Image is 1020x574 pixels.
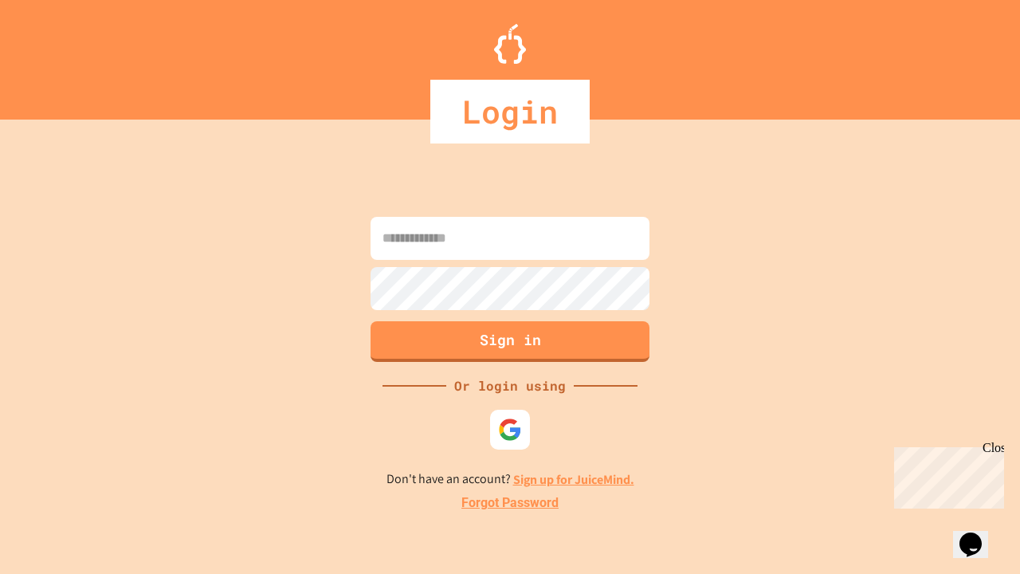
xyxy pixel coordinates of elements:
button: Sign in [371,321,649,362]
iframe: chat widget [888,441,1004,509]
iframe: chat widget [953,510,1004,558]
div: Chat with us now!Close [6,6,110,101]
p: Don't have an account? [386,470,634,489]
img: google-icon.svg [498,418,522,442]
a: Forgot Password [461,493,559,513]
div: Login [430,80,590,143]
a: Sign up for JuiceMind. [513,471,634,488]
img: Logo.svg [494,24,526,64]
div: Or login using [446,376,574,395]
